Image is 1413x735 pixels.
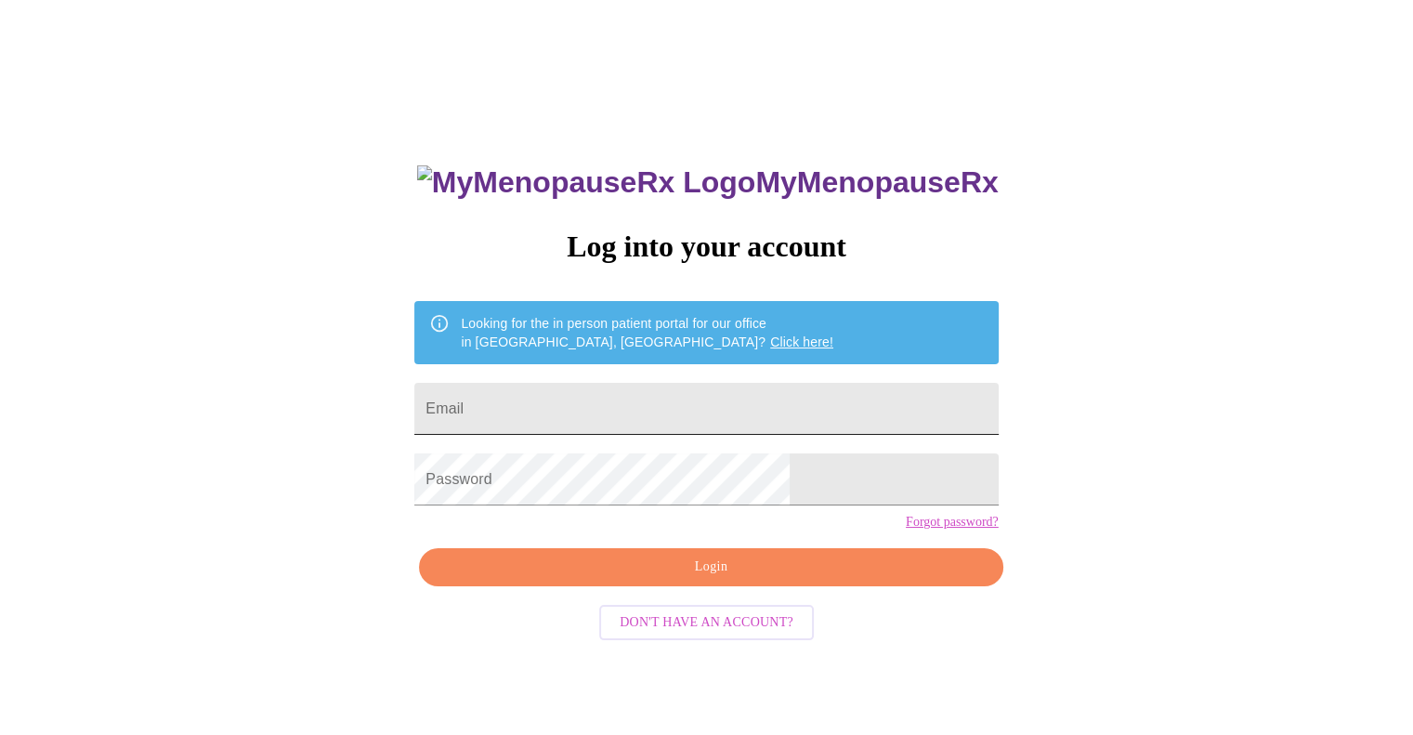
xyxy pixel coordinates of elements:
[414,230,998,264] h3: Log into your account
[461,307,833,359] div: Looking for the in person patient portal for our office in [GEOGRAPHIC_DATA], [GEOGRAPHIC_DATA]?
[595,613,818,629] a: Don't have an account?
[620,611,793,635] span: Don't have an account?
[440,556,981,579] span: Login
[906,515,999,530] a: Forgot password?
[599,605,814,641] button: Don't have an account?
[417,165,999,200] h3: MyMenopauseRx
[417,165,755,200] img: MyMenopauseRx Logo
[770,335,833,349] a: Click here!
[419,548,1002,586] button: Login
